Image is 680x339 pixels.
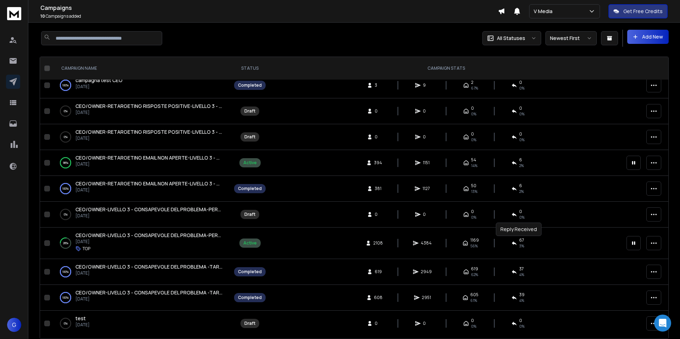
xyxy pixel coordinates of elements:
p: 100 % [62,268,69,275]
td: 98%CEO/OWNER-RETARGETING EMAIL NON APERTE-LIVELLO 3 - CONSAPEVOLE DEL PROBLEMA -TARGET A -tes1[DATE] [53,150,230,176]
p: 0 % [64,211,68,218]
span: 0 [471,318,474,323]
span: 54 [471,157,476,163]
p: Campaigns added [40,13,498,19]
span: 3 [375,82,382,88]
th: CAMPAIGN NAME [53,57,230,80]
span: 67 [519,237,524,243]
span: CEO/OWNER-LIVELLO 3 - CONSAPEVOLE DEL PROBLEMA -TARGET A-test 1 [75,289,249,296]
span: 0 % [519,85,525,91]
a: campagna test CEO [75,77,123,84]
span: 2 [471,80,474,85]
button: Newest First [545,31,597,45]
a: CEO/OWNER-RETARGETING EMAIL NON APERTE-LIVELLO 3 - CONSAPEVOLE DEL PROBLEMA -TARGET A -tes1 [75,154,223,161]
span: G [7,318,21,332]
p: [DATE] [75,161,223,167]
span: 2951 [422,295,431,300]
p: 28 % [63,240,68,247]
span: 62 % [471,272,478,277]
span: 0% [471,323,476,329]
span: 608 [374,295,382,300]
p: [DATE] [75,187,223,193]
span: 13 % [471,189,477,194]
p: [DATE] [75,322,90,328]
span: 2 % [519,163,524,168]
p: [DATE] [75,296,223,302]
p: Get Free Credits [623,8,663,15]
button: Add New [627,30,669,44]
span: 9 [423,82,430,88]
span: 0 [471,131,474,137]
span: 381 [375,186,382,191]
h1: Campaigns [40,4,498,12]
span: CEO/OWNER-RETARGETING RISPOSTE POSITIVE-LIVELLO 3 - CONSAPEVOLE DEL PROBLEMA -TARGET A -tes1 [75,128,332,135]
div: Keyword (traffico) [79,42,118,46]
span: 37 [519,266,524,272]
div: Active [243,240,257,246]
span: 4384 [421,240,432,246]
span: 0 [423,134,430,140]
div: Draft [244,134,255,140]
span: 0 [471,209,474,214]
td: 100%CEO/OWNER-LIVELLO 3 - CONSAPEVOLE DEL PROBLEMA -TARGET A-test 1[DATE] [53,285,230,311]
div: Completed [238,82,262,88]
span: 0 [519,105,522,111]
img: logo [7,7,21,20]
span: 1169 [470,237,479,243]
span: CEO/OWNER-LIVELLO 3 - CONSAPEVOLE DEL PROBLEMA -TARGET A -test 2 Copy [75,263,265,270]
span: 1151 [423,160,430,166]
span: 0 [519,131,522,137]
div: Open Intercom Messenger [654,315,671,332]
img: logo_orange.svg [11,11,17,17]
span: 0 [471,105,474,111]
span: 394 [374,160,382,166]
p: 0 % [64,133,68,140]
span: 56 % [470,243,478,249]
p: 100 % [62,185,69,192]
p: [DATE] [75,84,123,90]
p: TOP [83,246,90,252]
p: All Statuses [497,35,525,42]
td: 100%CEO/OWNER-LIVELLO 3 - CONSAPEVOLE DEL PROBLEMA -TARGET A -test 2 Copy[DATE] [53,259,230,285]
span: 0 [519,318,522,323]
p: 100 % [62,82,69,89]
span: 39 [519,292,525,298]
span: 10 [40,13,45,19]
span: 0% [519,137,525,143]
span: 4 % [519,298,524,303]
td: 28%CEO/OWNER-LIVELLO 3 - CONSAPEVOLE DEL PROBLEMA-PERSONALIZZAZIONI TARGET A-TEST 1[DATE]TOP [53,228,230,259]
p: 0 % [64,320,68,327]
img: tab_domain_overview_orange.svg [29,41,35,47]
a: CEO/OWNER-RETARGETING RISPOSTE POSITIVE-LIVELLO 3 - CONSAPEVOLE DEL PROBLEMA -TARGET A -tes1 [75,128,223,136]
a: test [75,315,86,322]
span: 605 [470,292,478,298]
td: 100%CEO/OWNER-RETARGETING EMAIL NON APERTE-LIVELLO 3 - CONSAPEVOLE DEL PROBLEMA -TARGET A -test 2... [53,176,230,202]
span: 2108 [373,240,383,246]
img: tab_keywords_by_traffic_grey.svg [71,41,77,47]
span: 0 [519,209,522,214]
span: 619 [375,269,382,275]
td: 100%campagna test CEO[DATE] [53,73,230,98]
a: CEO/OWNER-RETARGETING RISPOSTE POSITIVE-LIVELLO 3 - CONSAPEVOLE DEL PROBLEMA -TARGET A -test2 copy [75,103,223,110]
span: CEO/OWNER-LIVELLO 3 - CONSAPEVOLE DEL PROBLEMA-PERSONALIZZAZIONI TARGET A-TEST 1 [75,232,301,239]
span: 1127 [423,186,430,191]
div: Dominio: [URL] [18,18,52,24]
th: STATUS [230,57,270,80]
span: 0% [471,214,476,220]
p: 98 % [63,159,68,166]
span: 2949 [421,269,432,275]
span: 2 % [519,189,524,194]
span: 50 [471,183,476,189]
div: Completed [238,269,262,275]
span: CEO/OWNER-RETARGETING EMAIL NON APERTE-LIVELLO 3 - CONSAPEVOLE DEL PROBLEMA -TARGET A -test 2 Copy [75,180,347,187]
div: Draft [244,108,255,114]
div: Dominio [37,42,54,46]
td: 0%CEO/OWNER-RETARGETING RISPOSTE POSITIVE-LIVELLO 3 - CONSAPEVOLE DEL PROBLEMA -TARGET A -test2 c... [53,98,230,124]
p: [DATE] [75,136,223,141]
td: 0%CEO/OWNER-RETARGETING RISPOSTE POSITIVE-LIVELLO 3 - CONSAPEVOLE DEL PROBLEMA -TARGET A -tes1[DATE] [53,124,230,150]
span: 0 [423,321,430,326]
button: Get Free Credits [608,4,668,18]
th: CAMPAIGN STATS [270,57,622,80]
td: 0%test[DATE] [53,311,230,337]
p: 0 % [64,108,68,115]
